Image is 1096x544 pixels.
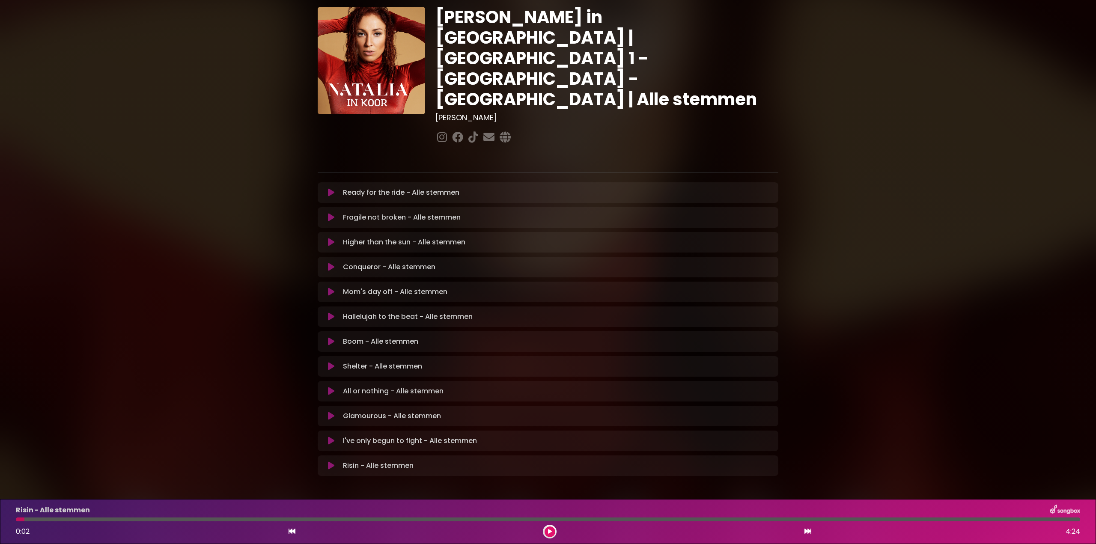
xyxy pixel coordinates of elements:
[343,262,435,272] p: Conqueror - Alle stemmen
[343,287,447,297] p: Mom's day off - Alle stemmen
[343,361,422,372] p: Shelter - Alle stemmen
[343,461,414,471] p: Risin - Alle stemmen
[343,386,444,396] p: All or nothing - Alle stemmen
[1050,505,1080,516] img: songbox-logo-white.png
[343,436,477,446] p: I've only begun to fight - Alle stemmen
[343,187,459,198] p: Ready for the ride - Alle stemmen
[435,7,778,110] h1: [PERSON_NAME] in [GEOGRAPHIC_DATA] | [GEOGRAPHIC_DATA] 1 - [GEOGRAPHIC_DATA] - [GEOGRAPHIC_DATA] ...
[16,505,90,515] p: Risin - Alle stemmen
[343,212,461,223] p: Fragile not broken - Alle stemmen
[435,113,778,122] h3: [PERSON_NAME]
[343,312,473,322] p: Hallelujah to the beat - Alle stemmen
[343,336,418,347] p: Boom - Alle stemmen
[343,237,465,247] p: Higher than the sun - Alle stemmen
[318,7,425,114] img: YTVS25JmS9CLUqXqkEhs
[343,411,441,421] p: Glamourous - Alle stemmen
